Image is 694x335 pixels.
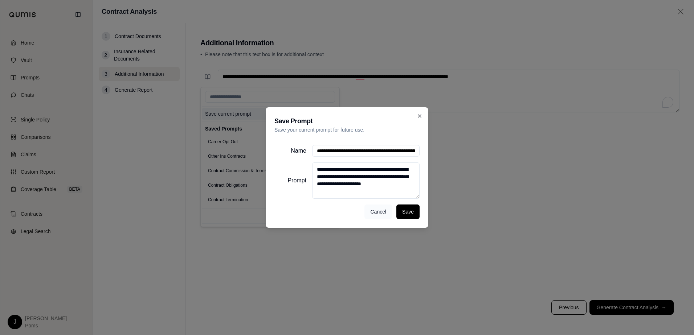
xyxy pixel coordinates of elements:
[364,204,392,219] button: Cancel
[274,146,306,155] label: Name
[274,126,420,133] p: Save your current prompt for future use.
[396,204,420,219] button: Save
[274,176,306,185] label: Prompt
[274,116,420,126] h2: Save Prompt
